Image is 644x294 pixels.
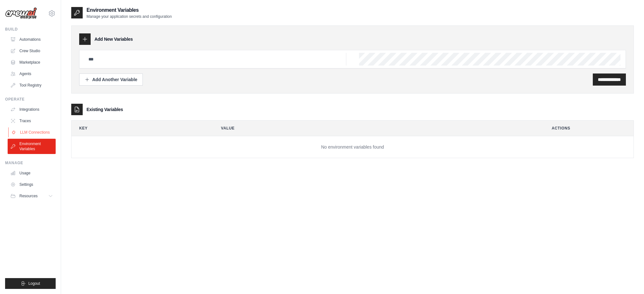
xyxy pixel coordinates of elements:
[5,278,56,289] button: Logout
[213,121,539,136] th: Value
[8,139,56,154] a: Environment Variables
[8,179,56,190] a: Settings
[544,121,634,136] th: Actions
[87,106,123,113] h3: Existing Variables
[8,46,56,56] a: Crew Studio
[72,136,634,158] td: No environment variables found
[5,160,56,165] div: Manage
[5,7,37,19] img: Logo
[85,76,137,83] div: Add Another Variable
[28,281,40,286] span: Logout
[8,191,56,201] button: Resources
[8,168,56,178] a: Usage
[8,116,56,126] a: Traces
[8,34,56,45] a: Automations
[8,104,56,115] a: Integrations
[19,193,38,199] span: Resources
[72,121,208,136] th: Key
[8,57,56,67] a: Marketplace
[87,14,172,19] p: Manage your application secrets and configuration
[87,6,172,14] h2: Environment Variables
[79,73,143,86] button: Add Another Variable
[5,27,56,32] div: Build
[5,97,56,102] div: Operate
[94,36,133,42] h3: Add New Variables
[8,127,56,137] a: LLM Connections
[8,80,56,90] a: Tool Registry
[8,69,56,79] a: Agents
